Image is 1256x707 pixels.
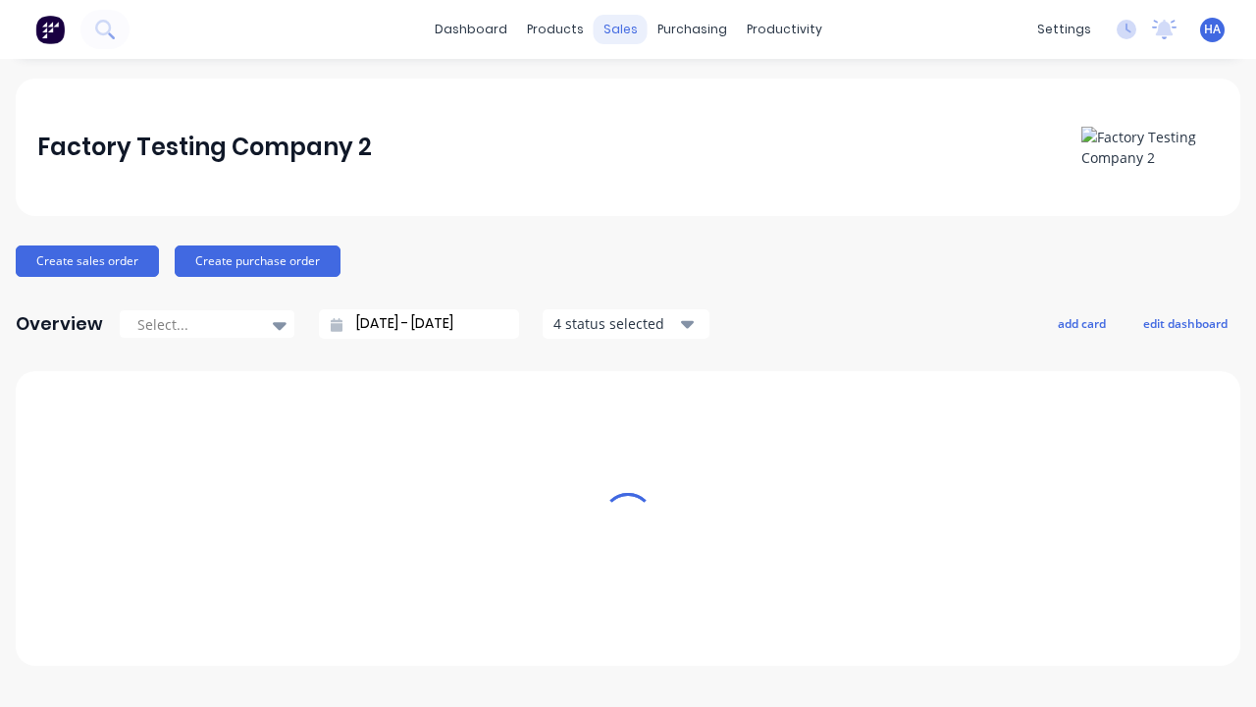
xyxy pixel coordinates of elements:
[648,15,737,44] div: purchasing
[16,304,103,344] div: Overview
[1027,15,1101,44] div: settings
[1081,127,1219,168] img: Factory Testing Company 2
[1130,310,1240,336] button: edit dashboard
[737,15,832,44] div: productivity
[1045,310,1119,336] button: add card
[16,245,159,277] button: Create sales order
[517,15,594,44] div: products
[37,128,372,167] div: Factory Testing Company 2
[543,309,709,339] button: 4 status selected
[594,15,648,44] div: sales
[553,313,677,334] div: 4 status selected
[1204,21,1221,38] span: HA
[175,245,340,277] button: Create purchase order
[425,15,517,44] a: dashboard
[35,15,65,44] img: Factory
